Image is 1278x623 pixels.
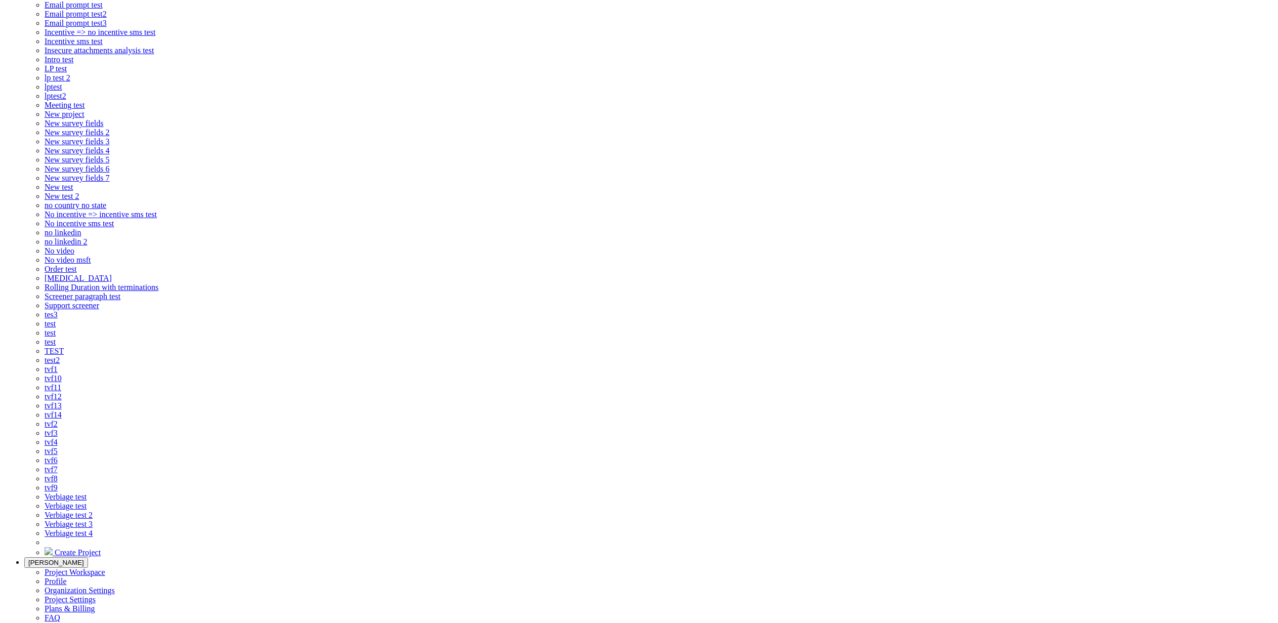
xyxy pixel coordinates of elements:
a: tvf1 [45,365,58,373]
a: New survey fields 7 [45,174,109,182]
a: test [45,338,56,346]
a: no linkedin 2 [45,237,87,246]
a: tvf2 [45,420,58,428]
a: no country no state [45,201,106,210]
iframe: Chat Widget [1227,574,1278,623]
a: Insecure attachments analysis test [45,46,154,55]
a: Rolling Duration with terminations [45,283,158,292]
a: Verbiage test 4 [45,529,93,537]
span: New test 2 [45,192,79,200]
a: tvf6 [45,456,58,465]
a: tvf8 [45,474,58,483]
a: tvf4 [45,438,58,446]
a: [MEDICAL_DATA] [45,274,112,282]
a: LP test [45,64,67,73]
span: No video msft [45,256,91,264]
a: Project Workspace [45,568,105,576]
a: tvf13 [45,401,62,410]
a: No incentive => incentive sms test [45,210,157,219]
a: New survey fields 4 [45,146,109,155]
a: tvf3 [45,429,58,437]
a: New survey fields 3 [45,137,109,146]
a: TEST [45,347,64,355]
a: New test [45,183,73,191]
a: Verbiage test 2 [45,511,93,519]
a: New project [45,110,84,118]
a: FAQ [45,613,60,622]
a: test [45,328,56,337]
a: Project Settings [45,595,96,604]
a: tvf14 [45,410,62,419]
a: tvf7 [45,465,58,474]
a: tvf9 [45,483,58,492]
a: Incentive => no incentive sms test [45,28,155,36]
a: Organization Settings [45,586,115,595]
a: lptest [45,82,62,91]
a: test2 [45,356,60,364]
a: Verbiage test [45,502,87,510]
a: Plans & Billing [45,604,95,613]
a: tvf5 [45,447,58,455]
span: Support screener [45,301,99,310]
span: tvf12 [45,392,62,401]
a: Email prompt test [45,1,103,9]
a: Email prompt test2 [45,10,107,18]
a: Verbiage test 3 [45,520,93,528]
a: Profile [45,577,67,586]
span: tes3 [45,310,58,319]
a: Verbiage test [45,492,87,501]
a: Create Project [45,548,101,557]
span: test [45,319,56,328]
span: Screener paragraph test [45,292,120,301]
a: New survey fields 2 [45,128,109,137]
a: tvf11 [45,383,61,392]
span: Meeting test [45,101,85,109]
a: lptest2 [45,92,66,100]
a: New survey fields 5 [45,155,109,164]
a: No video [45,246,74,255]
a: Email prompt test3 [45,19,107,27]
a: tvf10 [45,374,62,383]
a: no linkedin [45,228,81,237]
a: New survey fields 6 [45,164,109,173]
a: Incentive sms test [45,37,103,46]
a: No incentive sms test [45,219,114,228]
a: Order test [45,265,77,273]
a: lp test 2 [45,73,70,82]
span: Intro test [45,55,73,64]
